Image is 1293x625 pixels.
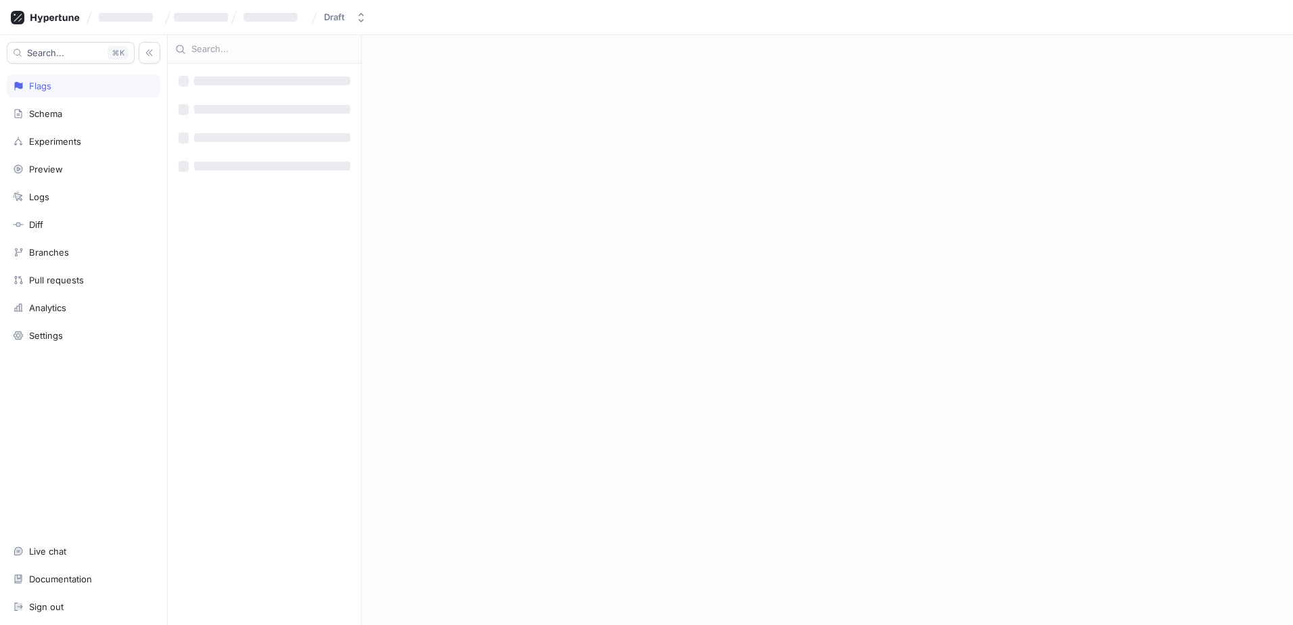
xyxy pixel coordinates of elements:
[29,546,66,557] div: Live chat
[194,162,350,170] span: ‌
[29,601,64,612] div: Sign out
[29,191,49,202] div: Logs
[319,6,372,28] button: Draft
[179,161,189,172] span: ‌
[194,105,350,114] span: ‌
[99,13,153,22] span: ‌
[191,43,354,56] input: Search...
[108,46,128,60] div: K
[29,164,63,175] div: Preview
[29,136,81,147] div: Experiments
[238,6,308,28] button: ‌
[7,568,160,591] a: Documentation
[29,330,63,341] div: Settings
[324,11,345,23] div: Draft
[243,13,298,22] span: ‌
[179,76,189,87] span: ‌
[27,49,64,57] span: Search...
[29,80,51,91] div: Flags
[179,133,189,143] span: ‌
[29,574,92,584] div: Documentation
[29,219,43,230] div: Diff
[29,275,84,285] div: Pull requests
[179,104,189,115] span: ‌
[194,76,350,85] span: ‌
[194,133,350,142] span: ‌
[174,13,228,22] span: ‌
[93,6,164,28] button: ‌
[29,108,62,119] div: Schema
[29,302,66,313] div: Analytics
[29,247,69,258] div: Branches
[7,42,135,64] button: Search...K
